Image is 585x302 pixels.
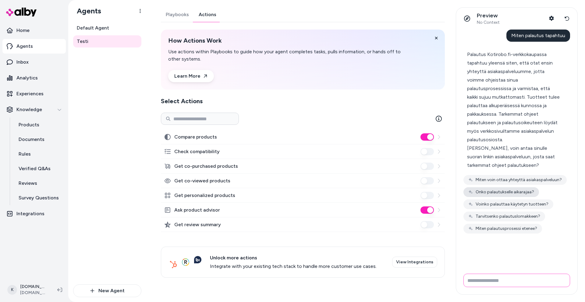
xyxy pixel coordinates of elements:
p: Use actions within Playbooks to guide how your agent completes tasks, pulls information, or hands... [168,48,402,63]
p: Home [16,27,30,34]
p: Inbox [16,58,29,66]
button: Onko palautukselle aikarajaa? [463,187,539,197]
a: Rules [12,147,66,161]
a: Survey Questions [12,191,66,205]
a: Documents [12,132,66,147]
a: Experiences [2,86,66,101]
span: Miten palautus tapahtuu [511,33,565,38]
span: Integrate with your existing tech stack to handle more customer use cases. [210,263,377,270]
p: Agents [16,43,33,50]
h2: How Actions Work [168,37,402,44]
a: Playbooks [161,7,194,22]
button: Voinko palauttaa käytetyn tuotteen? [463,199,553,209]
a: Agents [2,39,66,54]
label: Compare products [174,133,217,141]
p: Integrations [16,210,44,217]
p: [DOMAIN_NAME] Shopify [20,284,48,290]
p: Reviews [19,180,37,187]
img: alby Logo [6,8,37,16]
p: Knowledge [16,106,42,113]
span: K [7,285,17,295]
label: Get review summary [174,221,221,228]
p: Preview [477,12,500,19]
p: Verified Q&As [19,165,51,172]
label: Get co-viewed products [174,177,230,184]
p: Survey Questions [19,194,59,202]
div: [PERSON_NAME], voin antaa sinulle suoran linkin asiakaspalveluun, josta saat tarkemmat ohjeet pal... [467,144,561,170]
button: Miten voin ottaa yhteyttä asiakaspalveluun? [463,175,567,185]
span: Default Agent [77,24,109,32]
a: Reviews [12,176,66,191]
a: Inbox [2,55,66,69]
a: Learn More [168,70,214,82]
h2: Select Actions [161,97,445,105]
a: Analytics [2,71,66,85]
span: No Context [477,20,500,25]
a: Testi [73,35,141,47]
label: Check compatibility [174,148,220,155]
a: Products [12,118,66,132]
a: Default Agent [73,22,141,34]
a: Verified Q&As [12,161,66,176]
p: Experiences [16,90,44,97]
label: Get personalized products [174,192,235,199]
input: Write your prompt here [463,274,570,287]
button: New Agent [73,284,141,297]
div: Palautus Kotirobo.fi-verkkokaupassa tapahtuu yleensä siten, että otat ensin yhteyttä asiakaspalve... [467,50,561,144]
a: Actions [194,7,221,22]
button: Tarvitsenko palautuslomakkeen? [463,212,545,221]
button: K[DOMAIN_NAME] Shopify[DOMAIN_NAME] [4,280,52,300]
button: Miten palautusprosessi etenee? [463,224,542,234]
p: Rules [19,150,31,158]
h1: Agents [72,6,101,16]
span: [DOMAIN_NAME] [20,290,48,296]
span: Unlock more actions [210,254,377,262]
p: Products [19,121,39,128]
a: Integrations [2,206,66,221]
button: Knowledge [2,102,66,117]
a: Home [2,23,66,38]
a: View Integrations [392,257,437,268]
label: Ask product advisor [174,206,220,214]
p: Analytics [16,74,38,82]
label: Get co-purchased products [174,163,238,170]
span: Testi [77,38,88,45]
p: Documents [19,136,44,143]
